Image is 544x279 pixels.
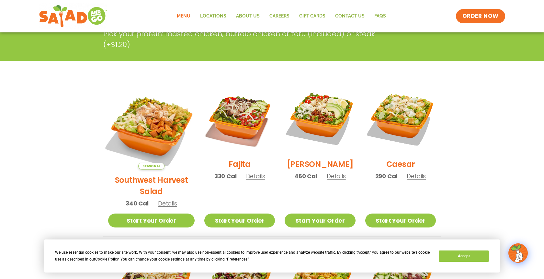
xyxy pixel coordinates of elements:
[214,172,237,180] span: 330 Cal
[172,9,391,24] nav: Menu
[386,158,415,170] h2: Caesar
[287,158,354,170] h2: [PERSON_NAME]
[138,163,164,169] span: Seasonal
[407,172,426,180] span: Details
[509,244,527,262] img: wpChatIcon
[285,83,355,154] img: Product photo for Cobb Salad
[101,76,202,177] img: Product photo for Southwest Harvest Salad
[55,249,431,263] div: We use essential cookies to make our site work. With your consent, we may also use non-essential ...
[204,214,275,227] a: Start Your Order
[172,9,195,24] a: Menu
[439,250,489,262] button: Accept
[330,9,369,24] a: Contact Us
[365,83,436,154] img: Product photo for Caesar Salad
[369,9,391,24] a: FAQs
[204,83,275,154] img: Product photo for Fajita Salad
[227,257,247,262] span: Preferences
[158,199,177,207] span: Details
[108,174,195,197] h2: Southwest Harvest Salad
[365,214,436,227] a: Start Your Order
[103,29,391,50] p: Pick your protein: roasted chicken, buffalo chicken or tofu (included) or steak (+$1.20)
[39,3,107,29] img: new-SAG-logo-768×292
[327,172,346,180] span: Details
[246,172,265,180] span: Details
[265,9,294,24] a: Careers
[108,214,195,227] a: Start Your Order
[375,172,398,180] span: 290 Cal
[456,9,505,23] a: ORDER NOW
[44,239,500,273] div: Cookie Consent Prompt
[195,9,231,24] a: Locations
[229,158,251,170] h2: Fajita
[95,257,119,262] span: Cookie Policy
[285,214,355,227] a: Start Your Order
[231,9,265,24] a: About Us
[462,12,499,20] span: ORDER NOW
[294,172,317,180] span: 460 Cal
[294,9,330,24] a: GIFT CARDS
[126,199,149,208] span: 340 Cal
